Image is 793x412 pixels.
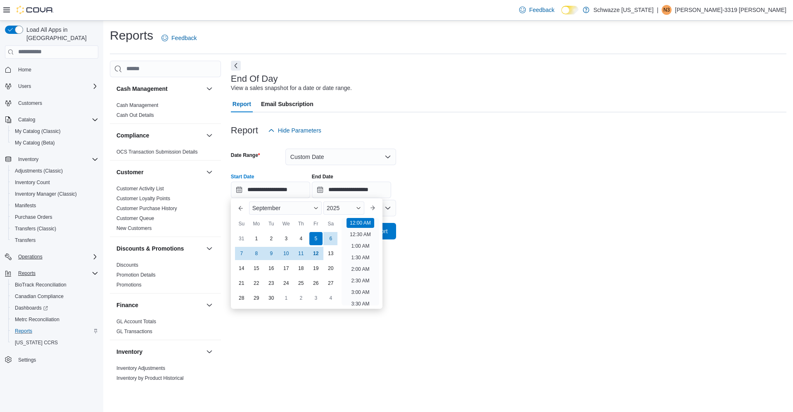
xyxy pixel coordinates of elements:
[12,138,58,148] a: My Catalog (Beta)
[116,225,152,232] span: New Customers
[116,215,154,222] span: Customer Queue
[324,262,337,275] div: day-20
[265,277,278,290] div: day-23
[116,348,142,356] h3: Inventory
[15,237,36,244] span: Transfers
[8,211,102,223] button: Purchase Orders
[265,262,278,275] div: day-16
[204,130,214,140] button: Compliance
[12,201,39,211] a: Manifests
[280,247,293,260] div: day-10
[265,291,278,305] div: day-30
[116,195,170,202] span: Customer Loyalty Points
[8,302,102,314] a: Dashboards
[15,214,52,220] span: Purchase Orders
[116,244,203,253] button: Discounts & Promotions
[12,326,98,336] span: Reports
[294,232,308,245] div: day-4
[18,156,38,163] span: Inventory
[529,6,554,14] span: Feedback
[348,253,373,263] li: 1:30 AM
[12,280,70,290] a: BioTrack Reconciliation
[15,154,98,164] span: Inventory
[15,268,98,278] span: Reports
[18,100,42,107] span: Customers
[15,293,64,300] span: Canadian Compliance
[235,232,248,245] div: day-31
[250,291,263,305] div: day-29
[12,303,98,313] span: Dashboards
[8,337,102,348] button: [US_STATE] CCRS
[12,291,98,301] span: Canadian Compliance
[250,247,263,260] div: day-8
[662,5,672,15] div: Noe-3319 Gonzales
[233,96,251,112] span: Report
[324,291,337,305] div: day-4
[158,30,200,46] a: Feedback
[116,205,177,212] span: Customer Purchase History
[15,328,32,334] span: Reports
[116,102,158,109] span: Cash Management
[171,34,197,42] span: Feedback
[116,112,154,118] a: Cash Out Details
[18,253,43,260] span: Operations
[348,264,373,274] li: 2:00 AM
[309,217,323,230] div: Fr
[12,303,51,313] a: Dashboards
[2,251,102,263] button: Operations
[116,206,177,211] a: Customer Purchase History
[204,347,214,357] button: Inventory
[116,328,152,335] span: GL Transactions
[12,315,98,324] span: Metrc Reconciliation
[249,201,322,215] div: Button. Open the month selector. September is currently selected.
[204,300,214,310] button: Finance
[342,218,379,305] ul: Time
[8,314,102,325] button: Metrc Reconciliation
[12,338,98,348] span: Washington CCRS
[8,137,102,149] button: My Catalog (Beta)
[110,317,221,340] div: Finance
[12,315,63,324] a: Metrc Reconciliation
[18,270,36,277] span: Reports
[15,354,98,365] span: Settings
[116,262,138,268] span: Discounts
[8,291,102,302] button: Canadian Compliance
[116,149,198,155] span: OCS Transaction Submission Details
[116,365,165,372] span: Inventory Adjustments
[116,282,142,288] a: Promotions
[17,6,54,14] img: Cova
[116,272,156,278] a: Promotion Details
[15,252,98,262] span: Operations
[15,98,45,108] a: Customers
[12,126,64,136] a: My Catalog (Classic)
[15,339,58,346] span: [US_STATE] CCRS
[294,262,308,275] div: day-18
[2,97,102,109] button: Customers
[8,325,102,337] button: Reports
[327,205,340,211] span: 2025
[12,178,53,187] a: Inventory Count
[231,84,352,92] div: View a sales snapshot for a date or date range.
[116,186,164,192] a: Customer Activity List
[18,83,31,90] span: Users
[116,131,149,140] h3: Compliance
[250,232,263,245] div: day-1
[231,125,258,135] h3: Report
[12,189,98,199] span: Inventory Manager (Classic)
[116,112,154,118] span: Cash Out Details
[15,128,61,135] span: My Catalog (Classic)
[309,277,323,290] div: day-26
[2,81,102,92] button: Users
[23,26,98,42] span: Load All Apps in [GEOGRAPHIC_DATA]
[5,60,98,387] nav: Complex example
[8,200,102,211] button: Manifests
[323,201,364,215] div: Button. Open the year selector. 2025 is currently selected.
[280,262,293,275] div: day-17
[15,355,39,365] a: Settings
[15,81,98,91] span: Users
[15,316,59,323] span: Metrc Reconciliation
[265,232,278,245] div: day-2
[231,74,278,84] h3: End Of Day
[12,326,36,336] a: Reports
[15,252,46,262] button: Operations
